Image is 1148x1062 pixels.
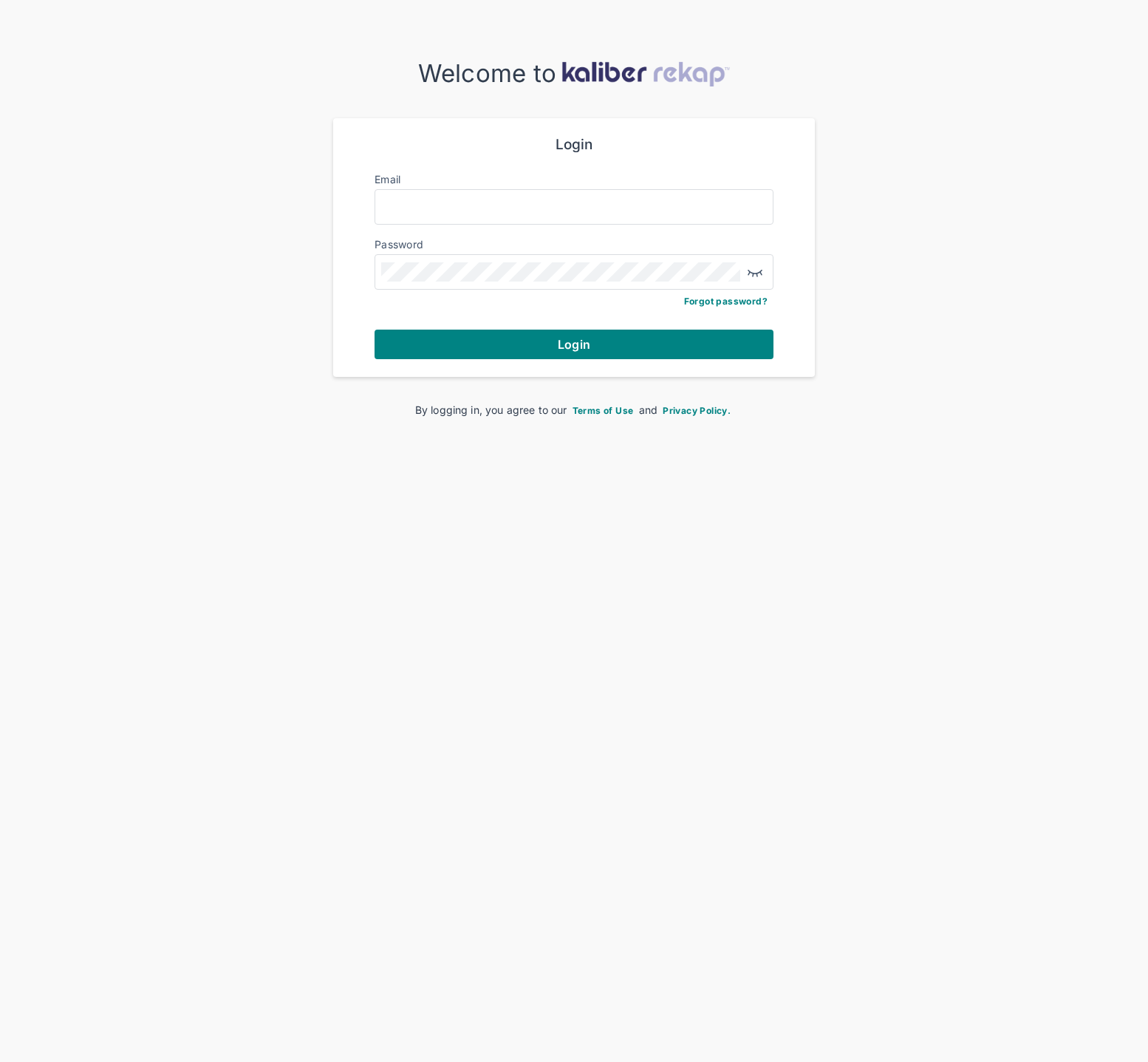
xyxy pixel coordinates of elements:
img: kaliber-logo [561,61,730,86]
button: Login [375,330,773,359]
div: By logging in, you agree to our and [357,402,791,418]
div: Login [375,136,773,154]
span: Privacy Policy. [663,405,731,416]
span: Login [558,337,590,352]
label: Email [375,173,400,185]
label: Password [375,238,423,251]
a: Terms of Use [570,404,636,416]
a: Privacy Policy. [660,404,733,416]
img: eye-closed.fa43b6e4.svg [746,263,764,281]
a: Forgot password? [684,296,768,307]
span: Terms of Use [573,405,634,416]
